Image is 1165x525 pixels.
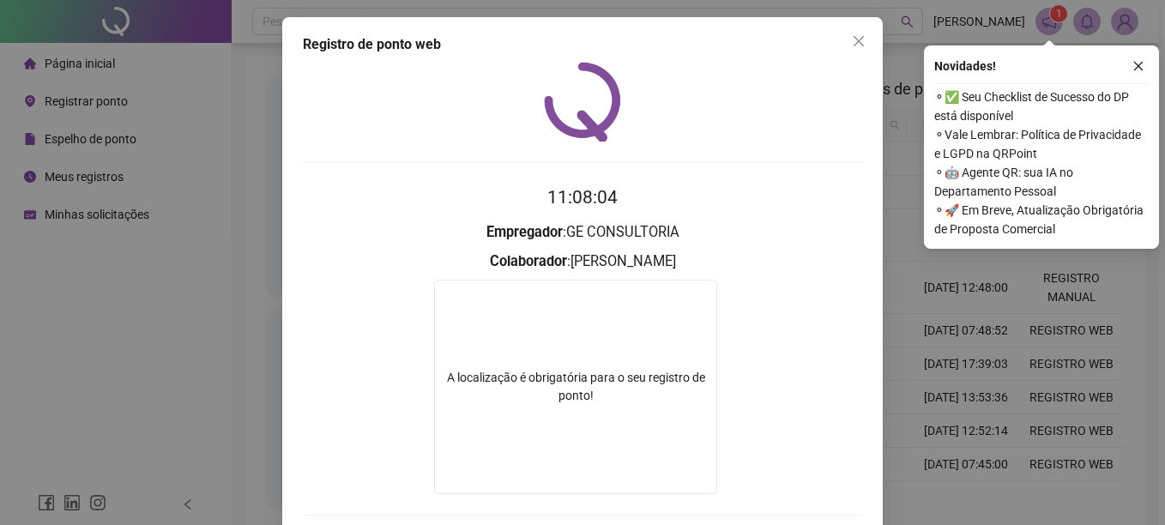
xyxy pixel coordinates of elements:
span: ⚬ 🤖 Agente QR: sua IA no Departamento Pessoal [934,163,1149,201]
div: A localização é obrigatória para o seu registro de ponto! [435,369,716,405]
h3: : GE CONSULTORIA [303,221,862,244]
span: close [1132,60,1144,72]
time: 11:08:04 [547,187,618,208]
span: Novidades ! [934,57,996,75]
span: close [852,34,866,48]
img: QRPoint [544,62,621,142]
h3: : [PERSON_NAME] [303,250,862,273]
button: Close [845,27,872,55]
span: ⚬ ✅ Seu Checklist de Sucesso do DP está disponível [934,87,1149,125]
strong: Colaborador [490,253,567,269]
div: Registro de ponto web [303,34,862,55]
span: ⚬ 🚀 Em Breve, Atualização Obrigatória de Proposta Comercial [934,201,1149,238]
span: ⚬ Vale Lembrar: Política de Privacidade e LGPD na QRPoint [934,125,1149,163]
strong: Empregador [486,224,563,240]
